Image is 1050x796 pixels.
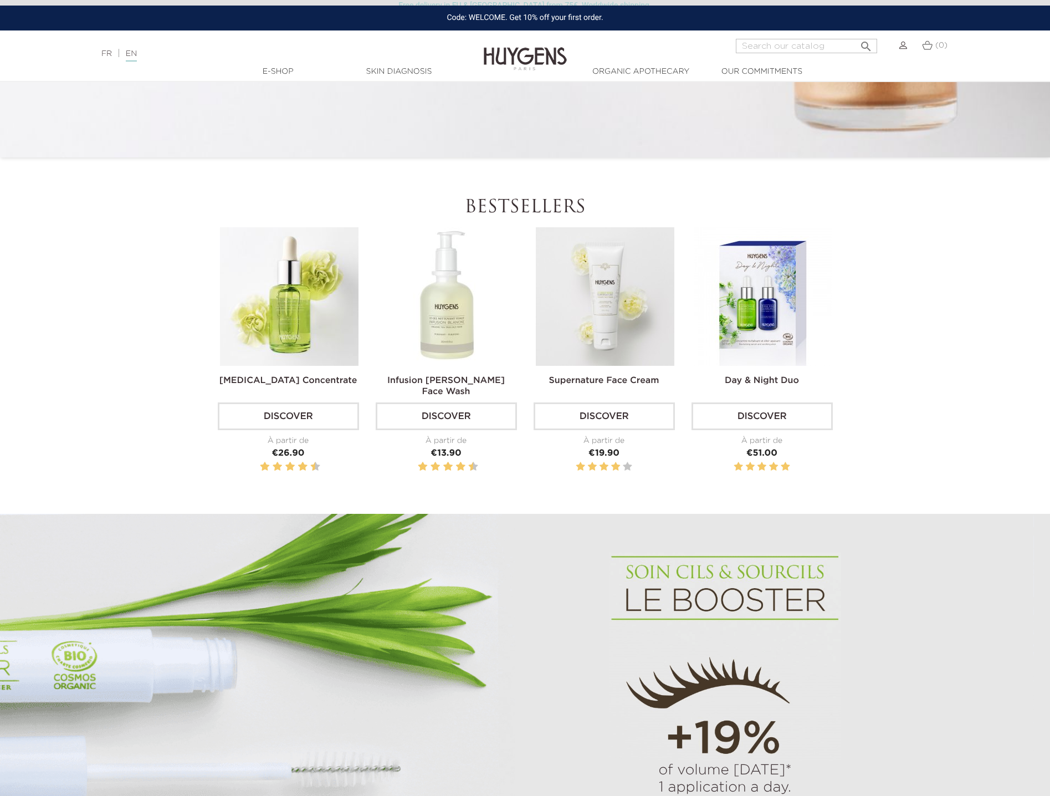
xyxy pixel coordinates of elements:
[746,449,777,458] span: €51.00
[126,50,137,62] a: EN
[313,460,318,474] label: 10
[470,460,476,474] label: 10
[935,42,947,49] span: (0)
[706,66,817,78] a: Our commitments
[458,460,463,474] label: 8
[300,460,305,474] label: 8
[725,376,799,385] a: Day & Night Duo
[376,435,517,447] div: À partir de
[609,553,841,762] img: cils sourcils
[586,66,696,78] a: Organic Apothecary
[433,460,438,474] label: 4
[536,227,674,366] img: Supernature Face Cream
[272,449,305,458] span: €26.90
[262,460,268,474] label: 2
[623,460,632,474] label: 5
[454,460,455,474] label: 7
[378,227,516,366] img: Infusion Blanche Face Wash
[258,460,259,474] label: 1
[220,227,358,366] img: Hyaluronic Acid Concentrate
[692,402,833,430] a: Discover
[694,227,832,366] img: Day & Night Duo
[757,460,766,474] label: 3
[441,460,443,474] label: 5
[734,460,743,474] label: 1
[101,50,112,58] a: FR
[344,66,454,78] a: Skin Diagnosis
[218,402,359,430] a: Discover
[218,435,359,447] div: À partir de
[296,460,298,474] label: 7
[288,460,293,474] label: 6
[769,460,778,474] label: 4
[387,376,505,396] a: Infusion [PERSON_NAME] Face Wash
[309,460,310,474] label: 9
[275,460,280,474] label: 4
[428,460,430,474] label: 3
[223,66,334,78] a: E-Shop
[416,460,417,474] label: 1
[431,449,461,458] span: €13.90
[534,402,675,430] a: Discover
[611,460,620,474] label: 4
[534,435,675,447] div: À partir de
[484,29,567,72] img: Huygens
[445,460,451,474] label: 6
[856,35,876,50] button: 
[576,460,585,474] label: 1
[588,460,597,474] label: 2
[600,460,608,474] label: 3
[420,460,426,474] label: 2
[376,402,517,430] a: Discover
[692,435,833,447] div: À partir de
[736,39,877,53] input: Search
[859,37,873,50] i: 
[218,197,833,218] h2: Bestsellers
[270,460,272,474] label: 3
[219,376,357,385] a: [MEDICAL_DATA] Concentrate
[588,449,619,458] span: €19.90
[549,376,659,385] a: Supernature Face Cream
[467,460,468,474] label: 9
[781,460,790,474] label: 5
[746,460,755,474] label: 2
[96,47,429,60] div: |
[283,460,285,474] label: 5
